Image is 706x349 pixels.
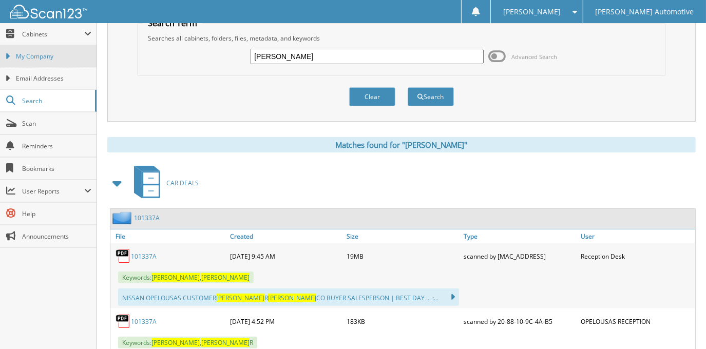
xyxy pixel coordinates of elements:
[22,232,91,241] span: Announcements
[345,311,462,332] div: 183KB
[345,229,462,243] a: Size
[408,87,454,106] button: Search
[345,246,462,266] div: 19MB
[128,163,199,203] a: CAR DEALS
[578,311,695,332] div: OPELOUSAS RECEPTION
[116,248,131,264] img: PDF.png
[461,246,578,266] div: scanned by [MAC_ADDRESS]
[595,9,694,15] span: [PERSON_NAME] Automotive
[143,34,660,43] div: Searches all cabinets, folders, files, metadata, and keywords
[16,52,91,61] span: My Company
[461,229,578,243] a: Type
[461,311,578,332] div: scanned by 20-88-10-9C-4A-B5
[10,5,87,18] img: scan123-logo-white.svg
[268,294,316,302] span: [PERSON_NAME]
[578,229,695,243] a: User
[166,179,199,187] span: CAR DEALS
[227,311,345,332] div: [DATE] 4:52 PM
[22,96,90,105] span: Search
[22,142,91,150] span: Reminders
[22,209,91,218] span: Help
[227,229,345,243] a: Created
[227,246,345,266] div: [DATE] 9:45 AM
[578,246,695,266] div: Reception Desk
[143,17,202,29] legend: Search Term
[118,272,254,283] span: Keywords: ,
[512,53,558,61] span: Advanced Search
[110,229,227,243] a: File
[16,74,91,83] span: Email Addresses
[151,273,200,282] span: [PERSON_NAME]
[116,314,131,329] img: PDF.png
[22,30,84,38] span: Cabinets
[349,87,395,106] button: Clear
[134,214,160,222] a: 101337A
[22,187,84,196] span: User Reports
[201,338,250,347] span: [PERSON_NAME]
[118,337,257,348] span: Keywords: , R
[201,273,250,282] span: [PERSON_NAME]
[107,137,696,152] div: Matches found for "[PERSON_NAME]"
[118,288,459,306] div: NISSAN OPELOUSAS CUSTOMER R CO BUYER SALESPERSON | BEST DAY ... :...
[112,211,134,224] img: folder2.png
[22,119,91,128] span: Scan
[503,9,561,15] span: [PERSON_NAME]
[216,294,264,302] span: [PERSON_NAME]
[22,164,91,173] span: Bookmarks
[151,338,200,347] span: [PERSON_NAME]
[131,252,157,261] a: 101337A
[131,317,157,326] a: 101337A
